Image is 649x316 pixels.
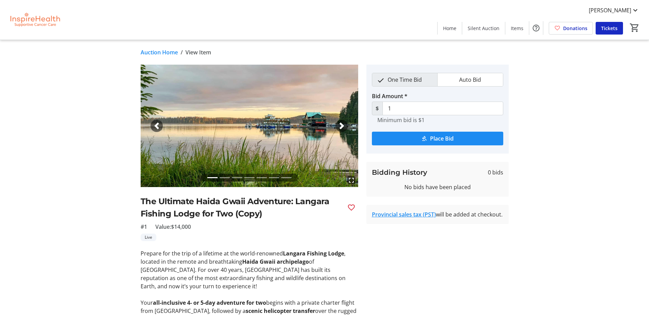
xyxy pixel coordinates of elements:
[529,21,543,35] button: Help
[185,48,211,56] span: View Item
[141,234,156,241] tr-label-badge: Live
[505,22,529,35] a: Items
[246,307,315,315] strong: scenic helicopter transfer
[141,223,147,231] span: #1
[549,22,593,35] a: Donations
[372,183,503,191] div: No bids have been placed
[468,25,499,32] span: Silent Auction
[181,48,183,56] span: /
[384,73,426,86] span: One Time Bid
[455,73,485,86] span: Auto Bid
[443,25,456,32] span: Home
[141,249,358,290] p: Prepare for the trip of a lifetime at the world-renowned , located in the remote and breathtaking...
[372,167,427,177] h3: Bidding History
[141,48,178,56] a: Auction Home
[372,210,503,219] div: will be added at checkout.
[596,22,623,35] a: Tickets
[4,3,65,37] img: InspireHealth Supportive Cancer Care's Logo
[345,201,358,214] button: Favourite
[372,92,407,100] label: Bid Amount *
[372,102,383,115] span: $
[377,117,425,123] tr-hint: Minimum bid is $1
[141,195,342,220] h2: The Ultimate Haida Gwaii Adventure: Langara Fishing Lodge for Two (Copy)
[372,132,503,145] button: Place Bid
[155,223,191,231] span: Value: $14,000
[601,25,618,32] span: Tickets
[438,22,462,35] a: Home
[347,176,355,184] mat-icon: fullscreen
[462,22,505,35] a: Silent Auction
[372,211,436,218] a: Provincial sales tax (PST)
[141,65,358,187] img: Image
[511,25,523,32] span: Items
[488,168,503,176] span: 0 bids
[628,22,641,34] button: Cart
[283,250,344,257] strong: Langara Fishing Lodge
[589,6,631,14] span: [PERSON_NAME]
[242,258,309,265] strong: Haida Gwaii archipelago
[153,299,266,306] strong: all-inclusive 4- or 5-day adventure for two
[563,25,587,32] span: Donations
[430,134,454,143] span: Place Bid
[583,5,645,16] button: [PERSON_NAME]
